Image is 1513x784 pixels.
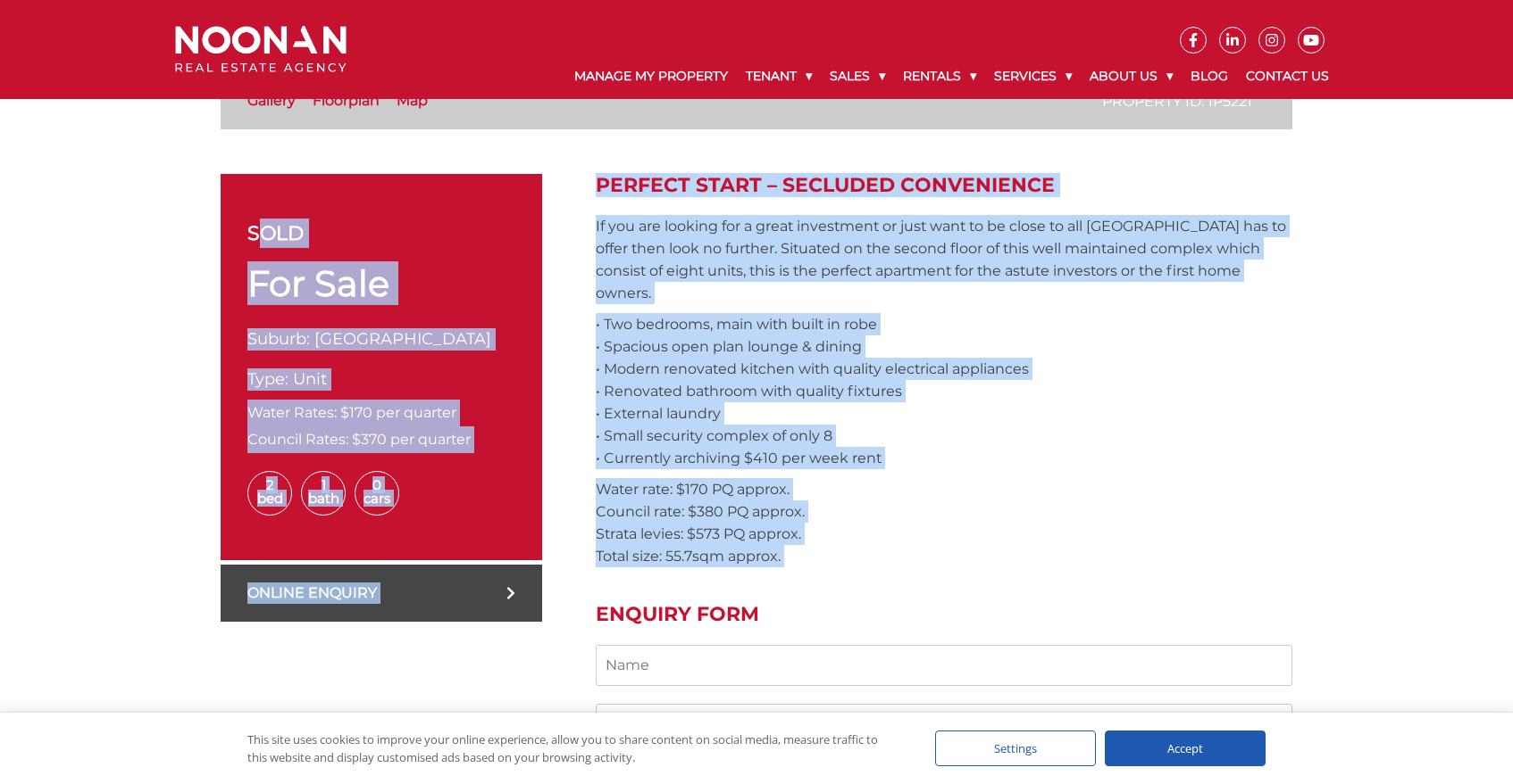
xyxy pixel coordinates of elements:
[247,329,310,349] span: Suburb:
[1182,54,1237,99] a: Blog
[301,471,346,516] span: 1 Bath
[352,431,471,448] span: $370 per quarter
[247,404,337,421] span: Water Rates:
[596,215,1292,304] p: If you are looking for a great investment or just want to be close to all [GEOGRAPHIC_DATA] has t...
[175,26,347,73] img: Noonan Real Estate Agency
[247,261,389,305] span: For Sale
[355,471,399,516] span: 0 Cars
[340,404,456,421] span: $170 per quarter
[985,54,1081,99] a: Services
[293,369,327,389] span: Unit
[821,54,894,99] a: Sales
[247,431,348,448] span: Council Rates:
[935,730,1096,766] div: Settings
[1237,54,1338,99] a: Contact Us
[596,174,1292,197] h2: Perfect Start – Secluded Convenience
[247,730,899,766] div: This site uses cookies to improve your online experience, allow you to share content on social me...
[894,54,985,99] a: Rentals
[596,704,1292,745] input: Email Address
[247,219,304,248] span: sold
[1102,90,1252,112] p: Property ID: 1P5221
[397,92,428,109] a: Map
[596,478,1292,567] p: Water rate: $170 PQ approx. Council rate: $380 PQ approx. Strata levies: $573 PQ approx. Total si...
[247,369,288,389] span: Type:
[247,471,292,516] span: 2 Bed
[737,54,821,99] a: Tenant
[565,54,737,99] a: Manage My Property
[596,313,1292,469] p: • Two bedrooms, main with built in robe • Spacious open plan lounge & dining • Modern renovated k...
[1105,730,1266,766] div: Accept
[314,329,491,349] span: [GEOGRAPHIC_DATA]
[596,603,1292,626] h2: Enquiry Form
[247,92,296,109] a: Gallery
[221,565,542,622] a: Online Enquiry
[313,92,380,109] a: Floorplan
[1081,54,1182,99] a: About Us
[596,645,1292,686] input: Name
